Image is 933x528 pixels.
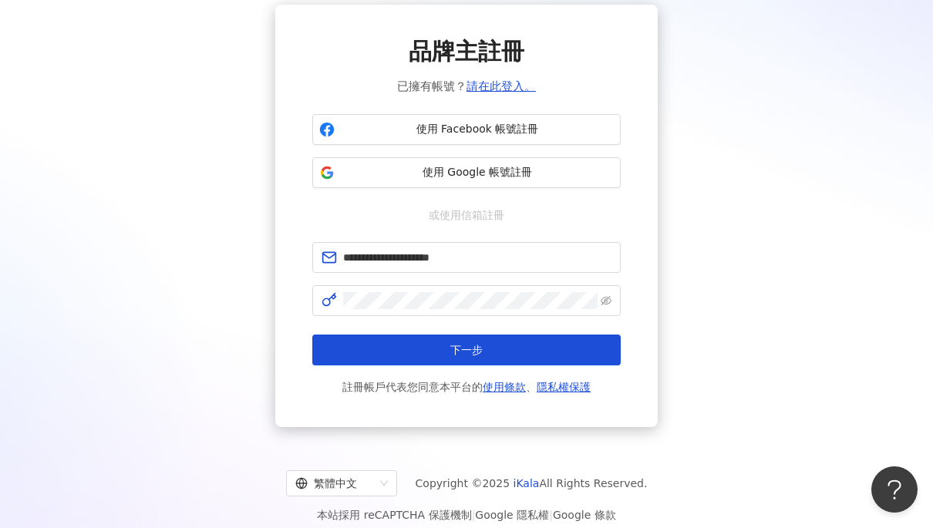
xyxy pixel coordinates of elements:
span: 下一步 [450,344,483,356]
button: 下一步 [312,335,621,365]
a: Google 條款 [553,509,616,521]
span: Copyright © 2025 All Rights Reserved. [416,474,648,493]
span: | [549,509,553,521]
span: 使用 Google 帳號註冊 [341,165,614,180]
a: iKala [514,477,540,489]
a: Google 隱私權 [475,509,549,521]
button: 使用 Google 帳號註冊 [312,157,621,188]
span: 使用 Facebook 帳號註冊 [341,122,614,137]
a: 隱私權保護 [537,381,591,393]
div: 繁體中文 [295,471,374,496]
span: 註冊帳戶代表您同意本平台的 、 [342,378,591,396]
a: 請在此登入。 [466,79,536,93]
span: 已擁有帳號？ [397,77,536,96]
span: | [472,509,476,521]
span: 品牌主註冊 [409,35,524,68]
span: 本站採用 reCAPTCHA 保護機制 [317,506,615,524]
a: 使用條款 [483,381,526,393]
button: 使用 Facebook 帳號註冊 [312,114,621,145]
iframe: Help Scout Beacon - Open [871,466,918,513]
span: 或使用信箱註冊 [418,207,515,224]
span: eye-invisible [601,295,611,306]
